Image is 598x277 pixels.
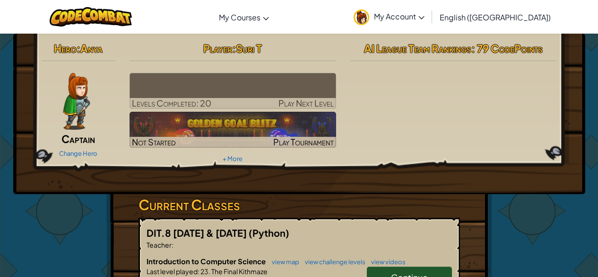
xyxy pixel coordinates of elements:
[203,42,232,55] span: Player
[278,98,334,108] span: Play Next Level
[147,267,198,276] span: Last level played
[223,155,243,162] a: + More
[130,112,336,148] a: Not StartedPlay Tournament
[440,12,551,22] span: English ([GEOGRAPHIC_DATA])
[50,7,132,27] img: CodeCombat logo
[139,194,460,215] h3: Current Classes
[172,241,173,249] span: :
[214,4,274,30] a: My Courses
[54,42,77,55] span: Hero
[77,42,80,55] span: :
[435,4,555,30] a: English ([GEOGRAPHIC_DATA])
[63,73,90,130] img: captain-pose.png
[349,2,429,32] a: My Account
[130,73,336,109] a: Play Next Level
[147,257,267,266] span: Introduction to Computer Science
[273,136,334,147] span: Play Tournament
[61,132,95,145] span: Captain
[236,42,262,55] span: Suri T
[471,42,543,55] span: : 79 CodePoints
[210,267,268,276] span: The Final Kithmaze
[147,241,172,249] span: Teacher
[198,267,199,276] span: :
[132,98,211,108] span: Levels Completed: 20
[130,112,336,148] img: Golden Goal
[59,150,97,157] a: Change Hero
[267,258,299,266] a: view map
[364,42,471,55] span: AI League Team Rankings
[354,9,369,25] img: avatar
[132,136,176,147] span: Not Started
[80,42,103,55] span: Anya
[374,11,425,21] span: My Account
[249,227,289,239] span: (Python)
[147,227,249,239] span: DIT.8 [DATE] & [DATE]
[219,12,260,22] span: My Courses
[232,42,236,55] span: :
[300,258,365,266] a: view challenge levels
[366,258,406,266] a: view videos
[199,267,210,276] span: 23.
